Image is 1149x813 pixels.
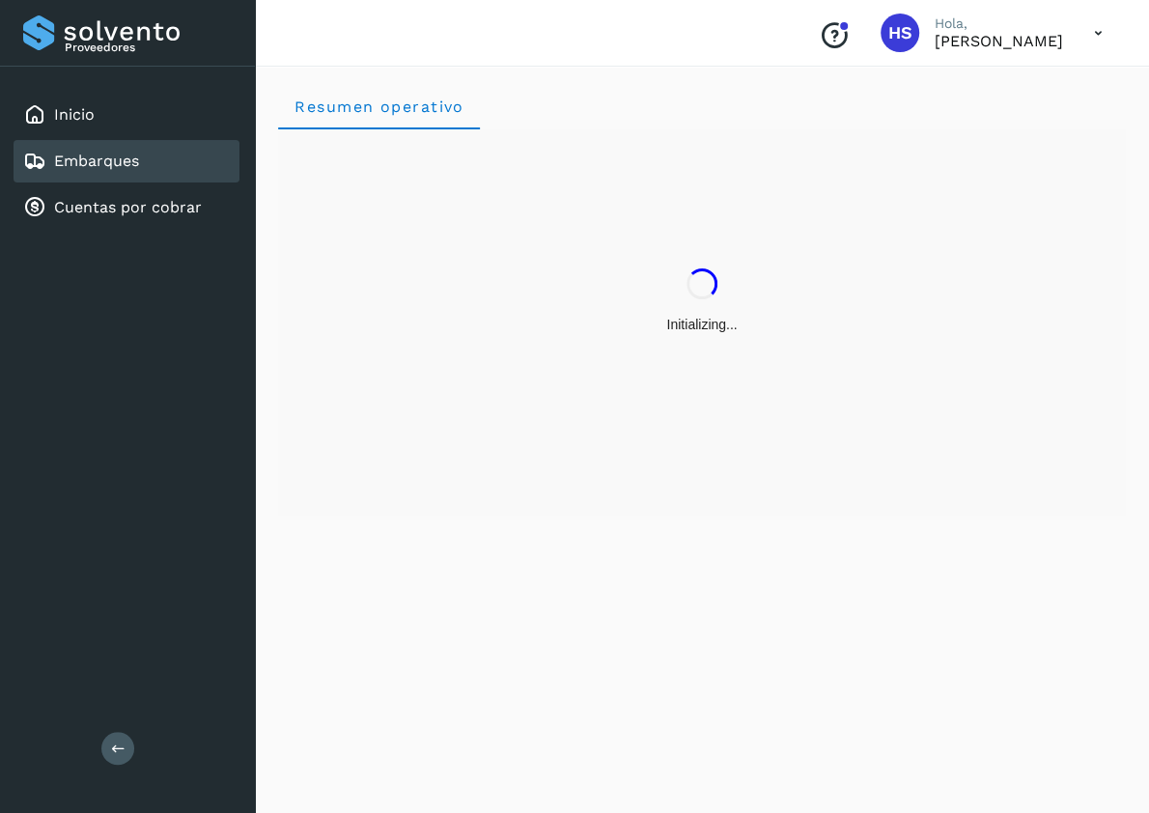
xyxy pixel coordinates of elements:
div: Cuentas por cobrar [14,186,239,229]
div: Embarques [14,140,239,182]
a: Cuentas por cobrar [54,198,202,216]
a: Embarques [54,152,139,170]
a: Inicio [54,105,95,124]
div: Inicio [14,94,239,136]
span: Resumen operativo [294,98,464,116]
p: Hermilo Salazar Rodriguez [935,32,1063,50]
p: Proveedores [65,41,232,54]
p: Hola, [935,15,1063,32]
